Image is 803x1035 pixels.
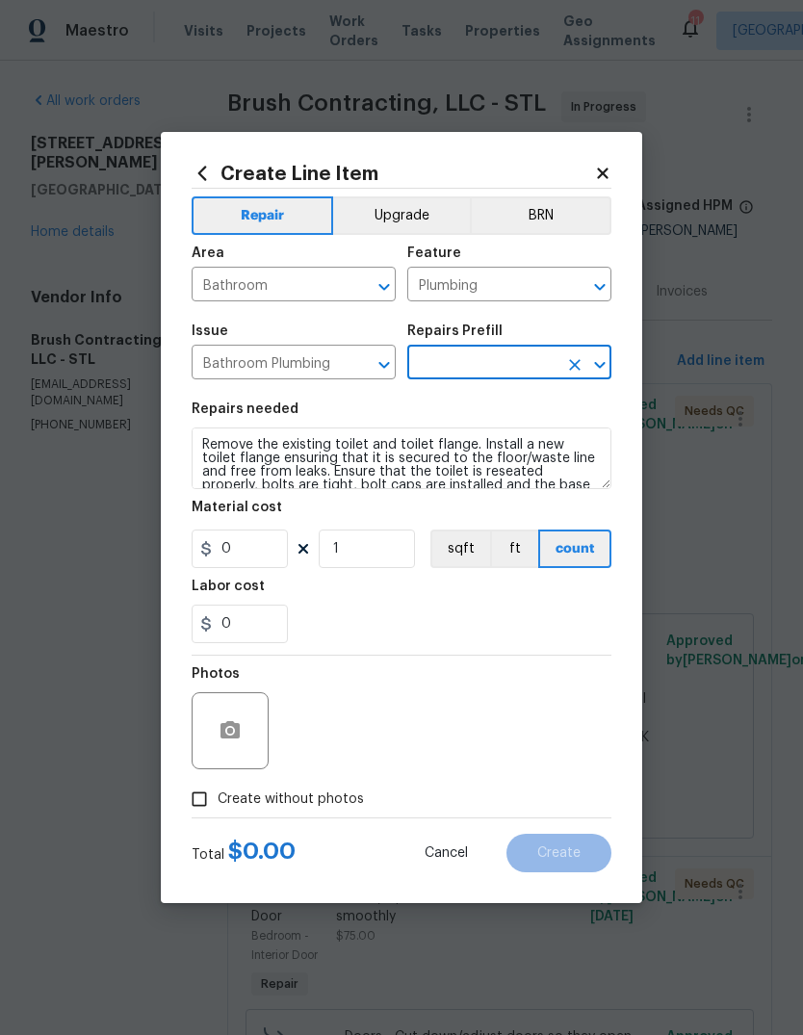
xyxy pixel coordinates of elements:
[425,846,468,861] span: Cancel
[407,246,461,260] h5: Feature
[538,530,611,568] button: count
[192,580,265,593] h5: Labor cost
[192,841,296,865] div: Total
[192,246,224,260] h5: Area
[218,789,364,810] span: Create without photos
[371,351,398,378] button: Open
[430,530,490,568] button: sqft
[470,196,611,235] button: BRN
[586,273,613,300] button: Open
[586,351,613,378] button: Open
[490,530,538,568] button: ft
[192,501,282,514] h5: Material cost
[192,163,594,184] h2: Create Line Item
[394,834,499,872] button: Cancel
[561,351,588,378] button: Clear
[371,273,398,300] button: Open
[537,846,581,861] span: Create
[333,196,471,235] button: Upgrade
[192,667,240,681] h5: Photos
[192,402,298,416] h5: Repairs needed
[506,834,611,872] button: Create
[192,324,228,338] h5: Issue
[407,324,503,338] h5: Repairs Prefill
[228,840,296,863] span: $ 0.00
[192,196,333,235] button: Repair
